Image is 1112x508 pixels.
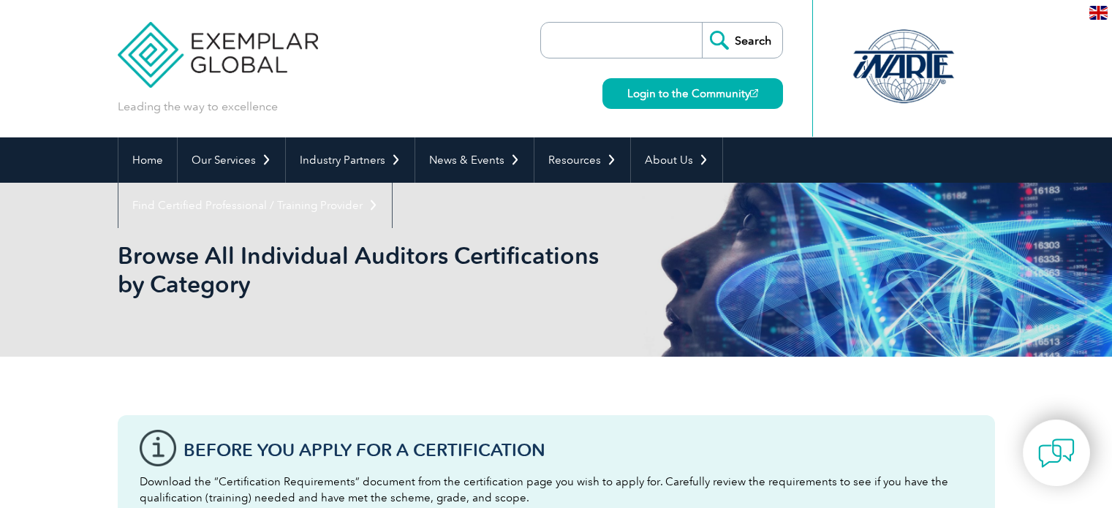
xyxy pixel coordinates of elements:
img: en [1089,6,1108,20]
a: About Us [631,137,722,183]
img: open_square.png [750,89,758,97]
a: Industry Partners [286,137,415,183]
h1: Browse All Individual Auditors Certifications by Category [118,241,679,298]
a: Our Services [178,137,285,183]
a: Home [118,137,177,183]
a: Find Certified Professional / Training Provider [118,183,392,228]
h3: Before You Apply For a Certification [184,441,973,459]
input: Search [702,23,782,58]
a: News & Events [415,137,534,183]
a: Login to the Community [602,78,783,109]
p: Leading the way to excellence [118,99,278,115]
a: Resources [534,137,630,183]
img: contact-chat.png [1038,435,1075,471]
p: Download the “Certification Requirements” document from the certification page you wish to apply ... [140,474,973,506]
